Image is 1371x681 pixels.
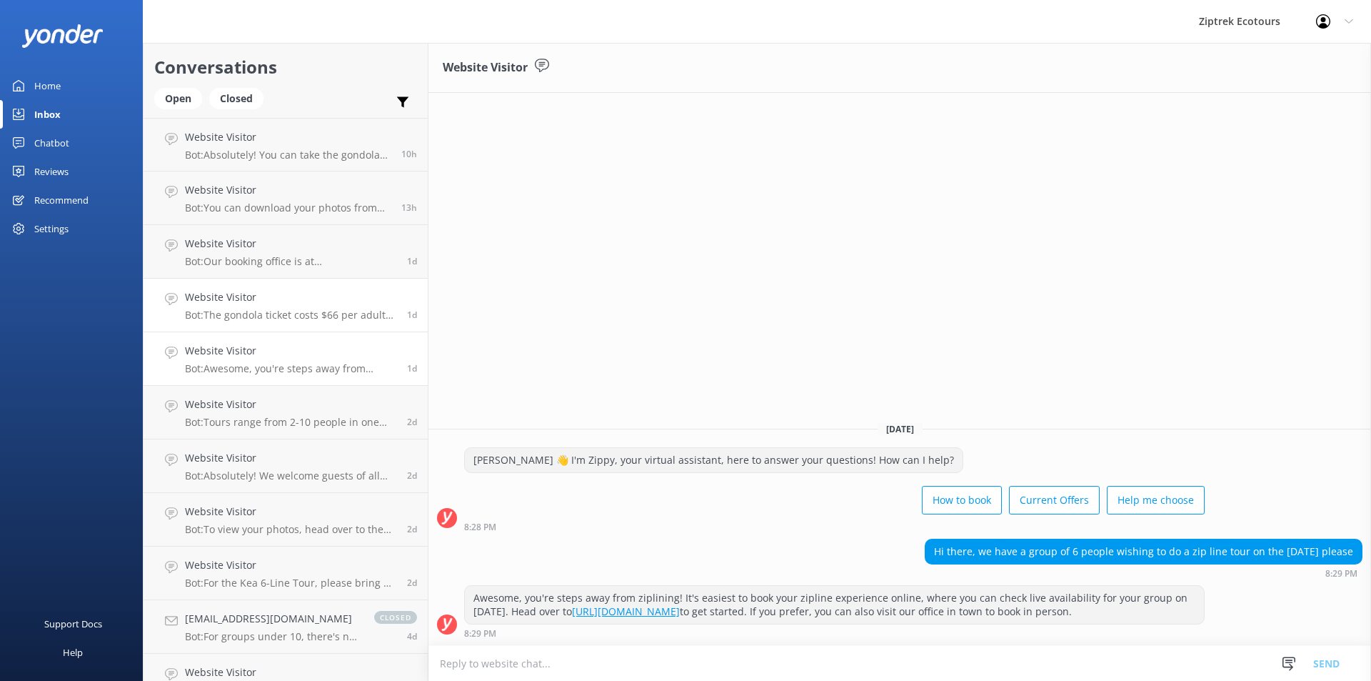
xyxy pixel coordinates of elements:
div: Sep 02 2025 08:28pm (UTC +12:00) Pacific/Auckland [464,522,1205,532]
h3: Website Visitor [443,59,528,77]
strong: 8:28 PM [464,523,496,532]
p: Bot: Absolutely! We welcome guests of all ages to enjoy our zipline tours. As long as you're keen... [185,469,396,482]
a: Website VisitorBot:Awesome, you're steps away from ziplining! It's easiest to book your zipline e... [144,332,428,386]
a: Website VisitorBot:Our booking office is at [STREET_ADDRESS]. The tour itself starts at our [GEOG... [144,225,428,279]
div: Inbox [34,100,61,129]
div: Hi there, we have a group of 6 people wishing to do a zip line tour on the [DATE] please [925,540,1362,564]
strong: 8:29 PM [1325,570,1357,578]
a: Website VisitorBot:Absolutely! We welcome guests of all ages to enjoy our zipline tours. As long ... [144,439,428,493]
span: Sep 03 2025 07:40pm (UTC +12:00) Pacific/Auckland [401,202,417,214]
p: Bot: Our booking office is at [STREET_ADDRESS]. The tour itself starts at our [GEOGRAPHIC_DATA], ... [185,255,396,268]
p: Bot: To view your photos, head over to the My Photos Page on our website and select the exact dat... [185,523,396,536]
button: Current Offers [1009,486,1100,515]
div: Settings [34,214,69,243]
div: Open [154,88,202,109]
p: Bot: The gondola ticket costs $66 per adult and $46 per youth. You can purchase your tickets onli... [185,309,396,322]
a: Website VisitorBot:For the Kea 6-Line Tour, please bring as little as possible since the guides w... [144,547,428,600]
h4: Website Visitor [185,182,391,198]
button: Help me choose [1107,486,1205,515]
span: Sep 01 2025 09:38am (UTC +12:00) Pacific/Auckland [407,577,417,589]
h4: Website Visitor [185,343,396,359]
div: Recommend [34,186,89,214]
span: Sep 01 2025 09:30pm (UTC +12:00) Pacific/Auckland [407,469,417,482]
div: Support Docs [44,610,102,638]
div: Home [34,71,61,100]
h4: Website Visitor [185,236,396,252]
h4: Website Visitor [185,504,396,520]
a: Website VisitorBot:Tours range from 2-10 people in one group, so if you're the only one booked, w... [144,386,428,439]
div: Reviews [34,157,69,186]
div: Awesome, you're steps away from ziplining! It's easiest to book your zipline experience online, w... [465,586,1204,624]
a: Website VisitorBot:Absolutely! You can take the gondola up to [PERSON_NAME][GEOGRAPHIC_DATA], enj... [144,118,428,172]
h4: Website Visitor [185,665,396,680]
p: Bot: For the Kea 6-Line Tour, please bring as little as possible since the guides will carry all ... [185,577,396,590]
h2: Conversations [154,54,417,81]
div: [PERSON_NAME] 👋 I'm Zippy, your virtual assistant, here to answer your questions! How can I help? [465,448,963,472]
h4: [EMAIL_ADDRESS][DOMAIN_NAME] [185,611,360,627]
h4: Website Visitor [185,397,396,412]
p: Bot: Awesome, you're steps away from ziplining! It's easiest to book your zipline experience onli... [185,362,396,375]
span: closed [374,611,417,624]
a: Website VisitorBot:The gondola ticket costs $66 per adult and $46 per youth. You can purchase you... [144,279,428,332]
p: Bot: For groups under 10, there's no charge to change or cancel up to 24 hours prior to your tour... [185,630,360,643]
h4: Website Visitor [185,129,391,145]
p: Bot: Tours range from 2-10 people in one group, so if you're the only one booked, we might need t... [185,416,396,429]
a: [EMAIL_ADDRESS][DOMAIN_NAME]Bot:For groups under 10, there's no charge to change or cancel up to ... [144,600,428,654]
div: Sep 02 2025 08:29pm (UTC +12:00) Pacific/Auckland [925,568,1362,578]
div: Chatbot [34,129,69,157]
div: Help [63,638,83,667]
h4: Website Visitor [185,289,396,305]
a: Website VisitorBot:To view your photos, head over to the My Photos Page on our website and select... [144,493,428,547]
img: yonder-white-logo.png [21,24,104,48]
a: Website VisitorBot:You can download your photos from the My Photos Page on our website. Just sele... [144,172,428,225]
button: How to book [922,486,1002,515]
strong: 8:29 PM [464,630,496,638]
a: Open [154,90,209,106]
div: Closed [209,88,263,109]
h4: Website Visitor [185,557,396,573]
div: Sep 02 2025 08:29pm (UTC +12:00) Pacific/Auckland [464,628,1205,638]
p: Bot: Absolutely! You can take the gondola up to [PERSON_NAME][GEOGRAPHIC_DATA], enjoy some luge r... [185,149,391,161]
span: Sep 03 2025 11:19pm (UTC +12:00) Pacific/Auckland [401,148,417,160]
a: Closed [209,90,271,106]
span: Aug 31 2025 06:43am (UTC +12:00) Pacific/Auckland [407,630,417,642]
span: Sep 03 2025 07:08am (UTC +12:00) Pacific/Auckland [407,255,417,267]
span: Sep 02 2025 09:42pm (UTC +12:00) Pacific/Auckland [407,309,417,321]
span: Sep 01 2025 03:20pm (UTC +12:00) Pacific/Auckland [407,523,417,535]
a: [URL][DOMAIN_NAME] [572,605,680,618]
span: [DATE] [878,423,923,435]
h4: Website Visitor [185,450,396,466]
span: Sep 01 2025 11:58pm (UTC +12:00) Pacific/Auckland [407,416,417,428]
span: Sep 02 2025 08:29pm (UTC +12:00) Pacific/Auckland [407,362,417,374]
p: Bot: You can download your photos from the My Photos Page on our website. Just select the exact d... [185,202,391,214]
